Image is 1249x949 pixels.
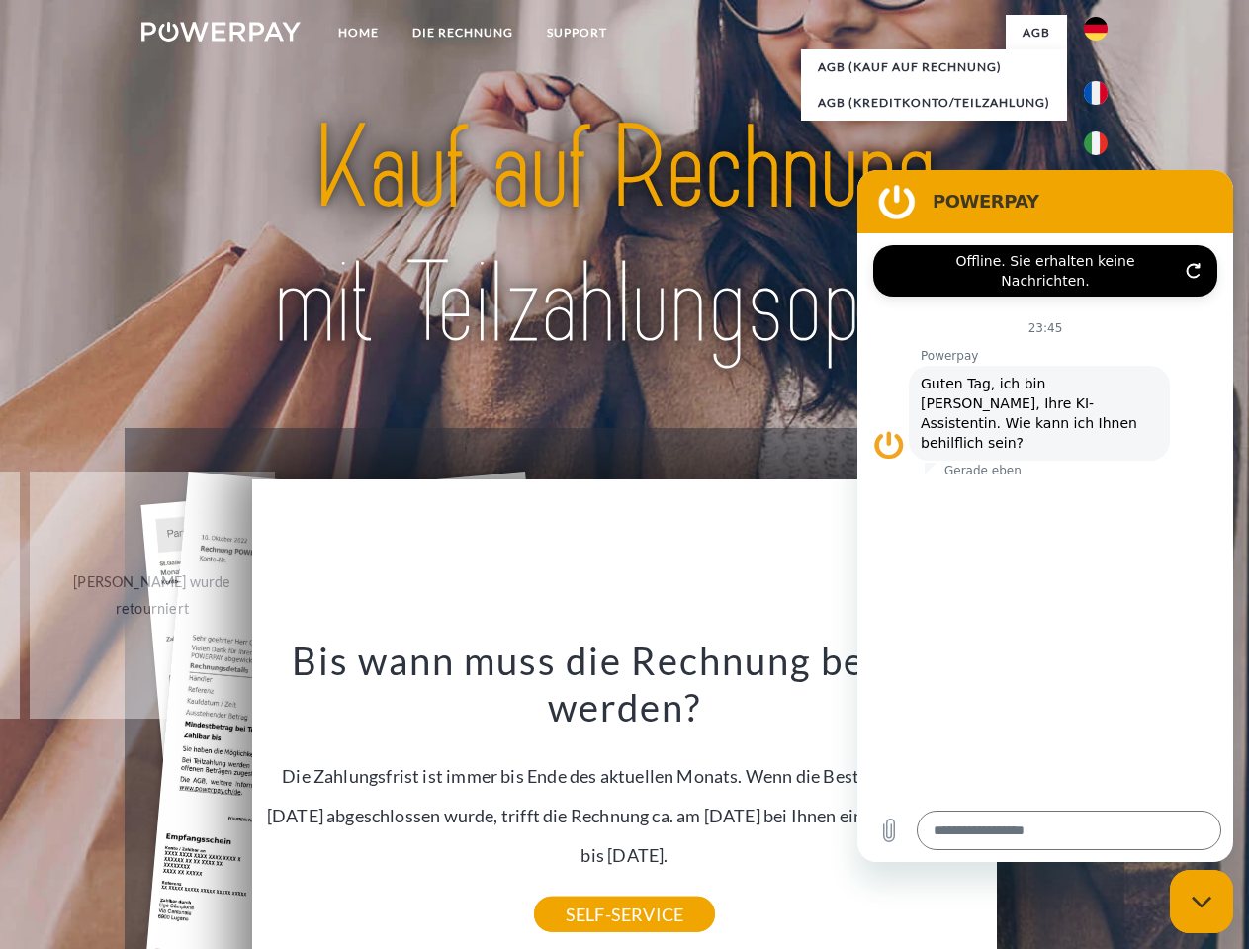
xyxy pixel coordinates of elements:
[42,568,264,622] div: [PERSON_NAME] wurde retourniert
[1170,870,1233,933] iframe: Schaltfläche zum Öffnen des Messaging-Fensters; Konversation läuft
[1006,15,1067,50] a: agb
[857,170,1233,862] iframe: Messaging-Fenster
[264,637,986,732] h3: Bis wann muss die Rechnung bezahlt werden?
[1084,17,1108,41] img: de
[141,22,301,42] img: logo-powerpay-white.svg
[801,85,1067,121] a: AGB (Kreditkonto/Teilzahlung)
[534,897,715,932] a: SELF-SERVICE
[801,49,1067,85] a: AGB (Kauf auf Rechnung)
[1084,131,1108,155] img: it
[264,637,986,914] div: Die Zahlungsfrist ist immer bis Ende des aktuellen Monats. Wenn die Bestellung z.B. am [DATE] abg...
[189,95,1060,379] img: title-powerpay_de.svg
[1084,81,1108,105] img: fr
[530,15,624,50] a: SUPPORT
[396,15,530,50] a: DIE RECHNUNG
[321,15,396,50] a: Home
